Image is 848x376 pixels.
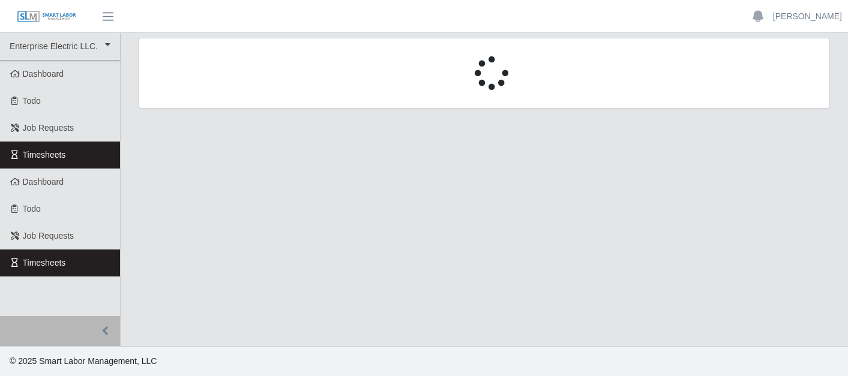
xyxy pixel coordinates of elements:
span: Job Requests [23,123,74,133]
span: Dashboard [23,69,64,79]
span: Job Requests [23,231,74,240]
span: Todo [23,204,41,213]
span: © 2025 Smart Labor Management, LLC [10,356,157,366]
span: Timesheets [23,150,66,160]
a: [PERSON_NAME] [773,10,842,23]
img: SLM Logo [17,10,77,23]
span: Todo [23,96,41,106]
span: Timesheets [23,258,66,267]
span: Dashboard [23,177,64,187]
